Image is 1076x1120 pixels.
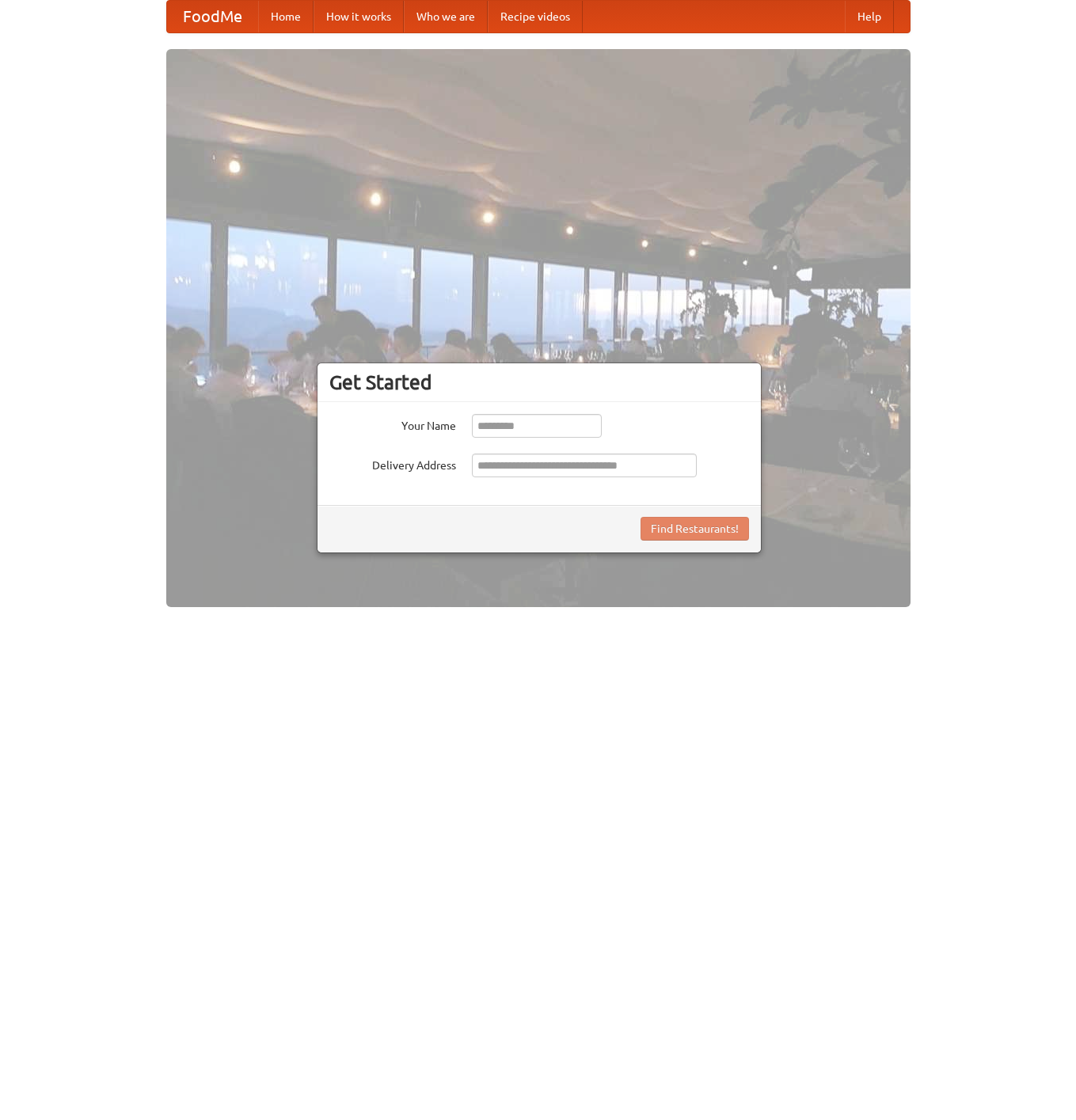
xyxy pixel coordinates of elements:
[314,1,404,32] a: How it works
[258,1,314,32] a: Home
[488,1,583,32] a: Recipe videos
[845,1,894,32] a: Help
[329,370,749,394] h3: Get Started
[167,1,258,32] a: FoodMe
[404,1,488,32] a: Who we are
[641,517,749,541] button: Find Restaurants!
[329,454,456,473] label: Delivery Address
[329,414,456,434] label: Your Name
